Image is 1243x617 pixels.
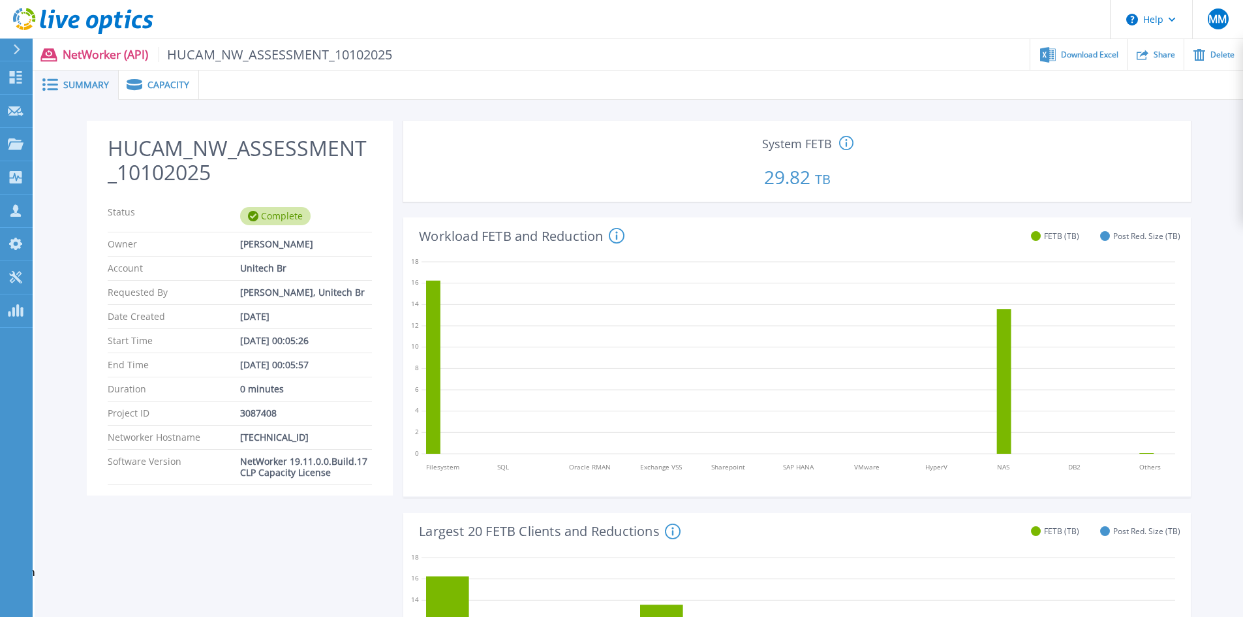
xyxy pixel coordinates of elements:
p: Requested By [108,287,240,298]
p: Project ID [108,408,240,419]
div: [DATE] [240,311,373,322]
text: 18 [411,552,419,561]
span: HUCAM_NW_ASSESSMENT_10102025 [159,47,393,62]
tspan: Filesystem [426,462,459,471]
div: [PERSON_NAME] [240,239,373,249]
span: Download Excel [1061,51,1118,59]
span: TB [815,170,831,188]
text: 8 [415,363,419,372]
p: Status [108,207,240,225]
tspan: SAP HANA [783,462,814,471]
span: Capacity [147,80,189,89]
p: Software Version [108,456,240,477]
p: Duration [108,384,240,394]
span: MM [1208,14,1227,24]
span: Delete [1210,51,1235,59]
text: 10 [411,342,419,351]
span: Post Red. Size (TB) [1113,526,1180,536]
text: 0 [415,449,419,458]
div: [PERSON_NAME], Unitech Br [240,287,373,298]
tspan: SQL [498,462,510,471]
div: [TECHNICAL_ID] [240,432,373,443]
div: NetWorker 19.11.0.0.Build.17 CLP Capacity License [240,456,373,477]
text: 16 [411,573,419,582]
span: FETB (TB) [1044,231,1079,241]
tspan: HyperV [926,462,948,471]
div: Complete [240,207,311,225]
p: Date Created [108,311,240,322]
p: Owner [108,239,240,249]
span: System FETB [762,138,832,150]
text: 12 [411,321,419,330]
tspan: Exchange VSS [640,462,682,471]
text: 6 [415,385,419,394]
tspan: Oracle RMAN [569,462,611,471]
p: Start Time [108,336,240,346]
div: 0 minutes [240,384,373,394]
tspan: Others [1140,462,1161,471]
div: [DATE] 00:05:57 [240,360,373,370]
p: End Time [108,360,240,370]
text: 2 [415,427,419,436]
text: 14 [411,595,419,604]
span: Summary [63,80,109,89]
tspan: DB2 [1068,462,1081,471]
text: 16 [411,278,419,287]
p: Account [108,263,240,274]
span: Post Red. Size (TB) [1113,231,1180,241]
div: 3087408 [240,408,373,419]
p: 29.82 [408,152,1186,197]
h2: HUCAM_NW_ASSESSMENT_10102025 [108,136,372,185]
div: Unitech Br [240,263,373,274]
p: NetWorker (API) [63,47,393,62]
span: FETB (TB) [1044,526,1079,536]
text: 14 [411,299,419,308]
span: Share [1154,51,1175,59]
p: Networker Hostname [108,432,240,443]
text: 18 [411,257,419,266]
tspan: Sharepoint [712,462,746,471]
div: [DATE] 00:05:26 [240,336,373,346]
text: 4 [415,406,419,415]
h4: Workload FETB and Reduction [419,228,624,244]
tspan: VMware [854,462,880,471]
h4: Largest 20 FETB Clients and Reductions [419,524,681,539]
tspan: NAS [997,462,1009,471]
